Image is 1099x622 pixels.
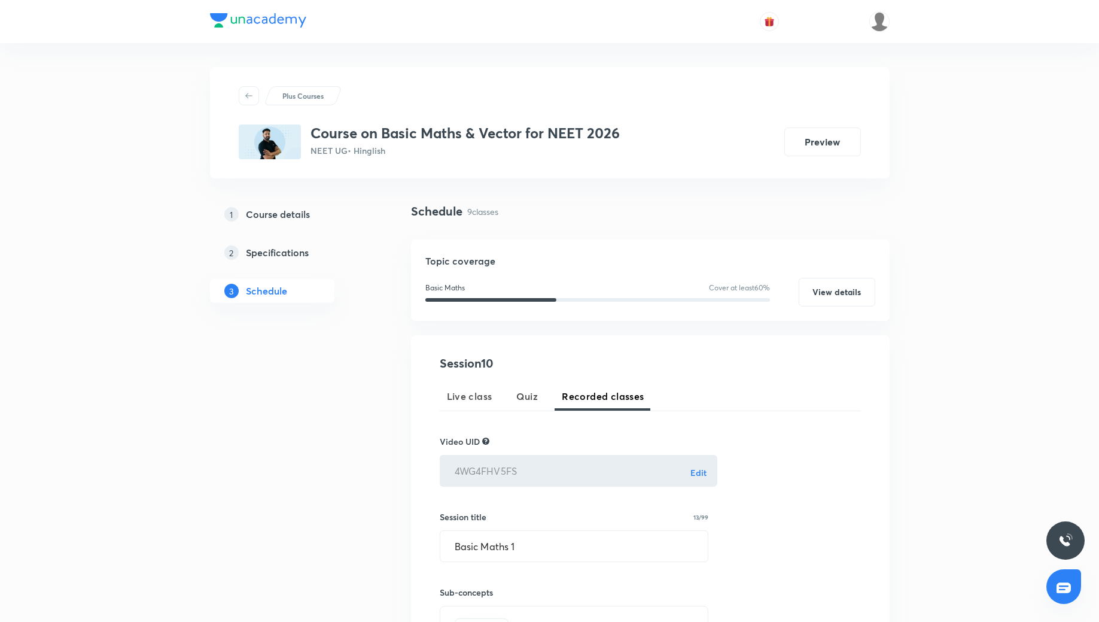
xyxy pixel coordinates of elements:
p: 9 classes [467,205,498,218]
h4: Session 10 [440,354,658,372]
button: avatar [760,12,779,31]
img: Siddharth Mitra [869,11,890,32]
img: 0DE93CAD-9239-4EA1-A68C-FB0EE4CC3BE8_plus.png [239,125,301,159]
p: 2 [224,245,239,260]
p: 13/99 [693,514,708,520]
h5: Specifications [246,245,309,260]
img: avatar [764,16,775,27]
p: Plus Courses [282,90,324,101]
h5: Schedule [246,284,287,298]
h6: Sub-concepts [440,586,709,599]
h5: Course details [246,207,310,222]
span: Recorded classes [562,389,644,403]
input: A great title is short, clear and descriptive [440,531,708,562]
p: Basic Maths [425,283,465,293]
p: 3 [224,284,239,298]
button: View details [799,278,875,307]
h6: Edit [690,466,707,479]
span: Live class [447,389,492,403]
a: Edit [690,466,707,486]
a: 1Course details [210,202,373,226]
img: ttu [1058,533,1073,548]
h5: Topic coverage [425,254,875,268]
h4: Schedule [411,202,462,220]
a: Company Logo [210,13,306,31]
h6: Video UID [440,435,480,448]
p: NEET UG • Hinglish [310,144,620,157]
button: Preview [784,128,861,156]
a: 2Specifications [210,241,373,265]
p: Cover at least 60 % [709,283,770,293]
span: Quiz [516,389,538,403]
div: Video UID can be found on Atlas if the video has been approved [482,436,489,447]
h3: Course on Basic Maths & Vector for NEET 2026 [310,125,620,142]
img: Company Logo [210,13,306,28]
input: Enter video UID [440,456,712,486]
h6: Session title [440,511,486,523]
p: 1 [224,207,239,222]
